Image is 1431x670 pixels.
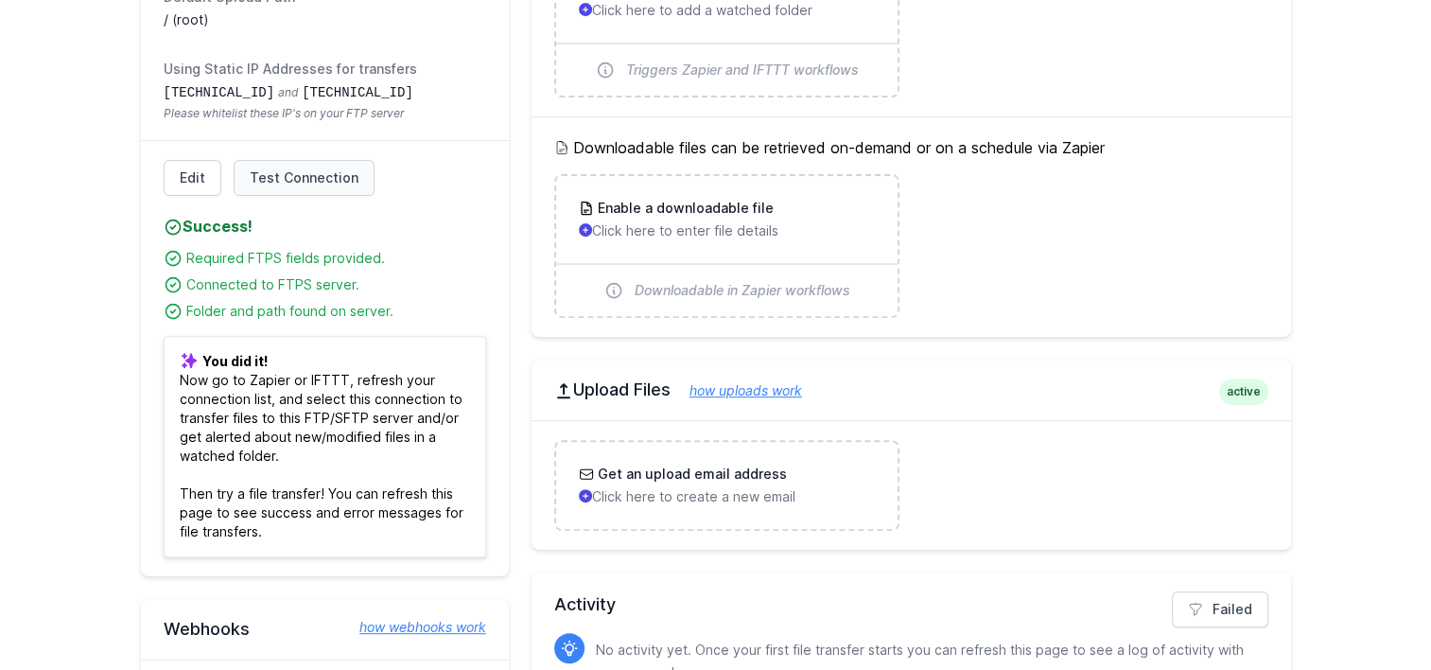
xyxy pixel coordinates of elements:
[234,160,375,196] a: Test Connection
[164,160,221,196] a: Edit
[554,591,1268,618] h2: Activity
[1172,591,1268,627] a: Failed
[164,85,275,100] code: [TECHNICAL_ID]
[202,353,268,369] b: You did it!
[671,382,802,398] a: how uploads work
[164,60,486,79] dt: Using Static IP Addresses for transfers
[594,465,787,484] h3: Get an upload email address
[186,302,486,321] div: Folder and path found on server.
[594,199,774,218] h3: Enable a downloadable file
[1336,575,1408,647] iframe: Drift Widget Chat Controller
[164,336,486,557] p: Now go to Zapier or IFTTT, refresh your connection list, and select this connection to transfer f...
[579,221,875,240] p: Click here to enter file details
[164,10,486,29] dd: / (root)
[164,215,486,238] h4: Success!
[556,176,898,316] a: Enable a downloadable file Click here to enter file details Downloadable in Zapier workflows
[1219,379,1268,405] span: active
[186,249,486,268] div: Required FTPS fields provided.
[579,487,875,506] p: Click here to create a new email
[626,61,859,79] span: Triggers Zapier and IFTTT workflows
[556,442,898,529] a: Get an upload email address Click here to create a new email
[554,379,1268,401] h2: Upload Files
[278,85,298,99] span: and
[635,281,850,300] span: Downloadable in Zapier workflows
[340,618,486,637] a: how webhooks work
[164,618,486,641] h2: Webhooks
[186,275,486,294] div: Connected to FTPS server.
[164,106,486,121] span: Please whitelist these IP's on your FTP server
[554,136,1268,159] h5: Downloadable files can be retrieved on-demand or on a schedule via Zapier
[579,1,875,20] p: Click here to add a watched folder
[250,168,358,187] span: Test Connection
[302,85,413,100] code: [TECHNICAL_ID]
